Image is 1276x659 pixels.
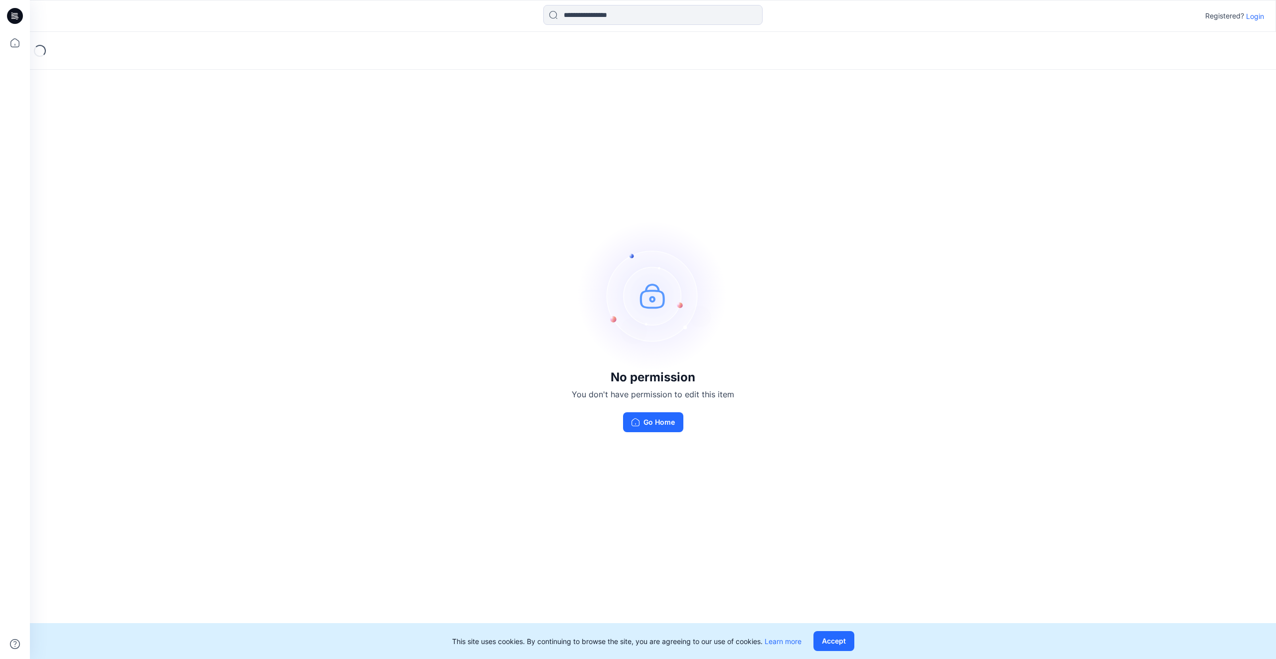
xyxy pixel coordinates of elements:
[623,412,683,432] button: Go Home
[1246,11,1264,21] p: Login
[572,370,734,384] h3: No permission
[578,221,728,370] img: no-perm.svg
[813,631,854,651] button: Accept
[572,388,734,400] p: You don't have permission to edit this item
[765,637,801,646] a: Learn more
[1205,10,1244,22] p: Registered?
[452,636,801,647] p: This site uses cookies. By continuing to browse the site, you are agreeing to our use of cookies.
